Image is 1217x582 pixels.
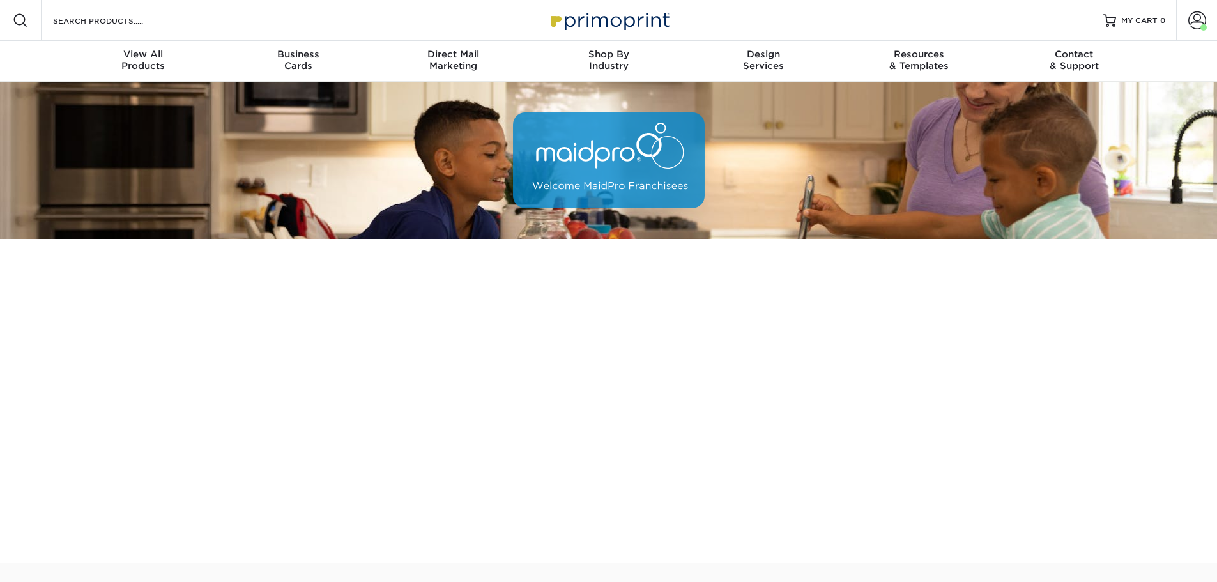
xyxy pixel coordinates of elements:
span: View All [66,49,221,60]
input: SEARCH PRODUCTS..... [52,13,176,28]
a: Contact& Support [997,41,1152,82]
a: Direct MailMarketing [376,41,531,82]
div: & Support [997,49,1152,72]
div: Cards [220,49,376,72]
div: Services [686,49,841,72]
span: Direct Mail [376,49,531,60]
div: Industry [531,49,686,72]
span: MY CART [1121,15,1158,26]
div: & Templates [841,49,997,72]
img: MaidPro [513,112,705,208]
span: Contact [997,49,1152,60]
a: DesignServices [686,41,841,82]
a: View AllProducts [66,41,221,82]
a: Resources& Templates [841,41,997,82]
span: Resources [841,49,997,60]
div: Marketing [376,49,531,72]
a: BusinessCards [220,41,376,82]
span: Business [220,49,376,60]
a: Shop ByIndustry [531,41,686,82]
span: Design [686,49,841,60]
span: 0 [1160,16,1166,25]
div: Products [66,49,221,72]
span: Shop By [531,49,686,60]
img: Primoprint [545,6,673,34]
